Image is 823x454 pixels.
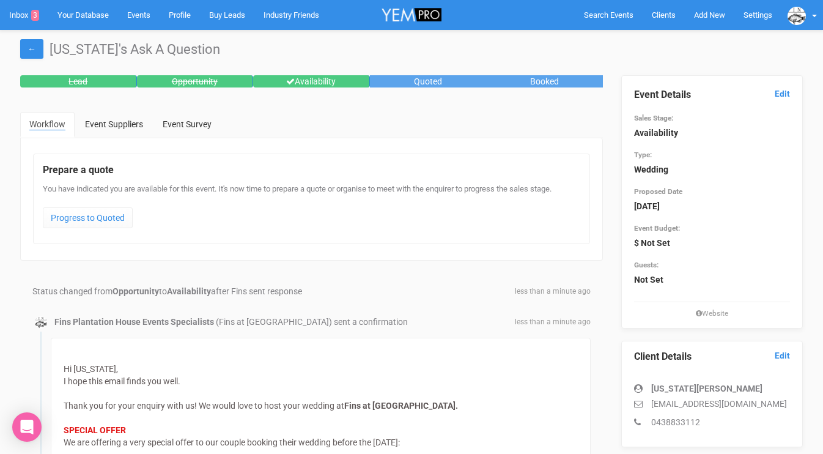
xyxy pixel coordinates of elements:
[31,10,39,21] span: 3
[167,286,211,296] strong: Availability
[153,112,221,136] a: Event Survey
[64,437,400,447] span: We are offering a very special offer to our couple booking their wedding before the [DATE]:
[694,10,725,20] span: Add New
[216,317,408,327] span: (Fins at [GEOGRAPHIC_DATA]) sent a confirmation
[43,184,580,234] div: You have indicated you are available for this event. It's now time to prepare a quote or organise...
[137,75,254,87] div: Opportunity
[634,165,668,174] strong: Wedding
[515,317,591,327] span: less than a minute ago
[20,112,75,138] a: Workflow
[253,75,370,87] div: Availability
[634,238,670,248] strong: $ Not Set
[634,88,791,102] legend: Event Details
[634,350,791,364] legend: Client Details
[64,364,118,374] span: Hi [US_STATE],
[64,376,180,386] span: I hope this email finds you well.
[113,286,159,296] strong: Opportunity
[35,316,47,329] img: data
[634,201,660,211] strong: [DATE]
[54,317,214,327] strong: Fins Plantation House Events Specialists
[634,416,791,428] p: 0438833112
[76,112,152,136] a: Event Suppliers
[788,7,806,25] img: data
[634,398,791,410] p: [EMAIL_ADDRESS][DOMAIN_NAME]
[43,207,133,228] a: Progress to Quoted
[20,75,137,87] div: Lead
[515,286,591,297] span: less than a minute ago
[20,39,43,59] a: ←
[64,401,344,411] span: Thank you for your enquiry with us! We would love to host your wedding at
[486,75,603,87] div: Booked
[634,114,673,122] small: Sales Stage:
[775,350,790,362] a: Edit
[651,384,762,393] strong: [US_STATE][PERSON_NAME]
[344,401,458,411] strong: Fins at [GEOGRAPHIC_DATA].
[43,163,580,177] legend: Prepare a quote
[634,261,659,269] small: Guests:
[634,128,678,138] strong: Availability
[12,412,42,442] div: Open Intercom Messenger
[32,286,302,296] span: Status changed from to after Fins sent response
[634,187,682,196] small: Proposed Date
[370,75,487,87] div: Quoted
[634,308,791,319] small: Website
[584,10,633,20] span: Search Events
[634,275,663,285] strong: Not Set
[652,10,676,20] span: Clients
[64,425,126,435] strong: SPECIAL OFFER
[775,88,790,100] a: Edit
[634,224,680,233] small: Event Budget:
[20,42,803,57] h1: [US_STATE]'s Ask A Question
[634,151,652,159] small: Type:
